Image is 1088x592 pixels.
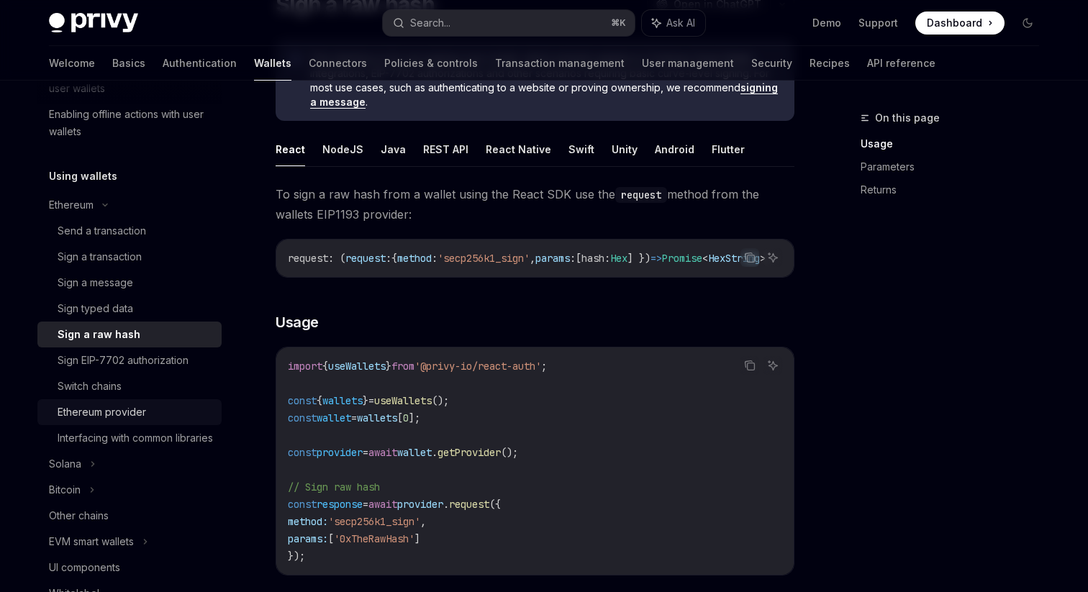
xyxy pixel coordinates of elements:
[276,132,305,166] button: React
[288,481,380,493] span: // Sign raw hash
[384,46,478,81] a: Policies & controls
[328,532,334,545] span: [
[37,555,222,580] a: UI components
[861,178,1051,201] a: Returns
[915,12,1005,35] a: Dashboard
[58,429,213,447] div: Interfacing with common libraries
[351,411,357,424] span: =
[288,498,317,511] span: const
[112,46,145,81] a: Basics
[374,394,432,407] span: useWallets
[37,244,222,270] a: Sign a transaction
[867,46,935,81] a: API reference
[397,446,432,459] span: wallet
[58,352,189,369] div: Sign EIP-7702 authorization
[276,312,319,332] span: Usage
[535,252,570,265] span: params
[49,168,117,185] h5: Using wallets
[409,411,420,424] span: ];
[49,559,120,576] div: UI components
[309,46,367,81] a: Connectors
[383,10,635,36] button: Search...⌘K
[37,270,222,296] a: Sign a message
[740,248,759,267] button: Copy the contents from the code block
[391,252,397,265] span: {
[604,252,610,265] span: :
[642,46,734,81] a: User management
[288,360,322,373] span: import
[288,446,317,459] span: const
[655,132,694,166] button: Android
[317,394,322,407] span: {
[612,132,638,166] button: Unity
[317,446,363,459] span: provider
[49,533,134,550] div: EVM smart wallets
[397,498,443,511] span: provider
[627,252,650,265] span: ] })
[254,46,291,81] a: Wallets
[489,498,501,511] span: ({
[1016,12,1039,35] button: Toggle dark mode
[810,46,850,81] a: Recipes
[858,16,898,30] a: Support
[861,132,1051,155] a: Usage
[530,252,535,265] span: ,
[49,507,109,524] div: Other chains
[712,132,745,166] button: Flutter
[449,498,489,511] span: request
[423,132,468,166] button: REST API
[58,378,122,395] div: Switch chains
[288,550,305,563] span: });
[581,252,604,265] span: hash
[397,411,403,424] span: [
[49,13,138,33] img: dark logo
[432,394,449,407] span: ();
[276,184,794,224] span: To sign a raw hash from a wallet using the React SDK use the method from the wallets EIP1193 prov...
[568,132,594,166] button: Swift
[875,109,940,127] span: On this page
[397,252,432,265] span: method
[58,404,146,421] div: Ethereum provider
[37,347,222,373] a: Sign EIP-7702 authorization
[610,252,627,265] span: Hex
[288,252,328,265] span: request
[363,498,368,511] span: =
[410,14,450,32] div: Search...
[322,360,328,373] span: {
[763,248,782,267] button: Ask AI
[432,446,438,459] span: .
[37,425,222,451] a: Interfacing with common libraries
[486,132,551,166] button: React Native
[58,274,133,291] div: Sign a message
[740,356,759,375] button: Copy the contents from the code block
[363,394,368,407] span: }
[541,360,547,373] span: ;
[414,360,541,373] span: '@privy-io/react-auth'
[49,455,81,473] div: Solana
[288,394,317,407] span: const
[322,132,363,166] button: NodeJS
[58,326,140,343] div: Sign a raw hash
[363,446,368,459] span: =
[317,411,351,424] span: wallet
[708,252,760,265] span: HexString
[861,155,1051,178] a: Parameters
[420,515,426,528] span: ,
[432,252,438,265] span: :
[386,360,391,373] span: }
[37,101,222,145] a: Enabling offline actions with user wallets
[570,252,576,265] span: :
[49,481,81,498] div: Bitcoin
[576,252,581,265] span: [
[322,394,363,407] span: wallets
[317,498,363,511] span: response
[328,515,420,528] span: 'secp256k1_sign'
[615,187,667,203] code: request
[702,252,708,265] span: <
[357,411,397,424] span: wallets
[37,373,222,399] a: Switch chains
[49,106,213,140] div: Enabling offline actions with user wallets
[328,252,345,265] span: : (
[37,296,222,322] a: Sign typed data
[666,16,695,30] span: Ask AI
